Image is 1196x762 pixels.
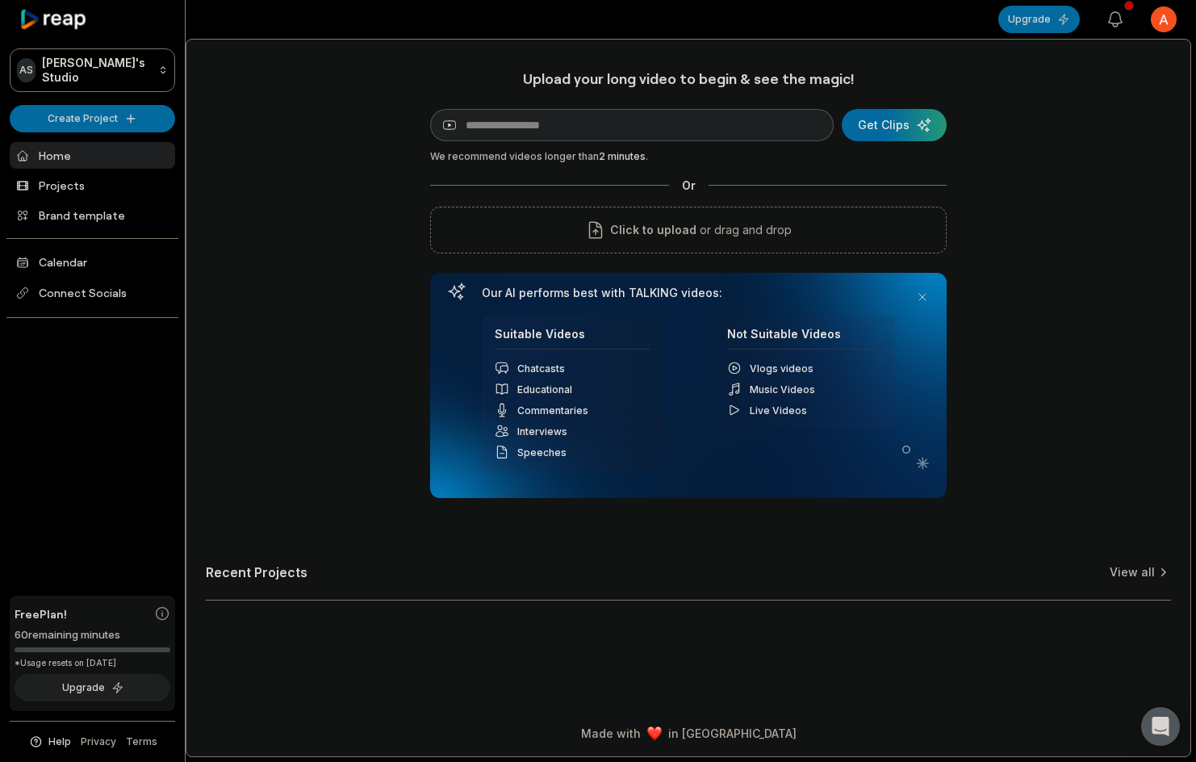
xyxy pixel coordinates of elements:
[81,735,116,749] a: Privacy
[206,564,307,580] h2: Recent Projects
[482,286,895,300] h3: Our AI performs best with TALKING videos:
[10,172,175,199] a: Projects
[610,220,696,240] span: Click to upload
[430,69,947,88] h1: Upload your long video to begin & see the magic!
[201,725,1176,742] div: Made with in [GEOGRAPHIC_DATA]
[647,726,662,741] img: heart emoji
[517,425,567,438] span: Interviews
[517,383,572,396] span: Educational
[17,58,36,82] div: AS
[750,404,807,417] span: Live Videos
[727,327,882,350] h4: Not Suitable Videos
[10,278,175,308] span: Connect Socials
[15,657,170,669] div: *Usage resets on [DATE]
[517,362,565,375] span: Chatcasts
[842,109,947,141] button: Get Clips
[430,149,947,164] div: We recommend videos longer than .
[10,142,175,169] a: Home
[15,605,67,622] span: Free Plan!
[599,150,646,162] span: 2 minutes
[517,404,588,417] span: Commentaries
[15,627,170,643] div: 60 remaining minutes
[696,220,792,240] p: or drag and drop
[517,446,567,458] span: Speeches
[495,327,650,350] h4: Suitable Videos
[28,735,71,749] button: Help
[10,202,175,228] a: Brand template
[998,6,1080,33] button: Upgrade
[750,362,813,375] span: Vlogs videos
[48,735,71,749] span: Help
[1141,707,1180,746] div: Open Intercom Messenger
[10,249,175,275] a: Calendar
[10,105,175,132] button: Create Project
[126,735,157,749] a: Terms
[669,177,709,194] span: Or
[42,56,152,85] p: [PERSON_NAME]'s Studio
[15,674,170,701] button: Upgrade
[750,383,815,396] span: Music Videos
[1110,564,1155,580] a: View all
